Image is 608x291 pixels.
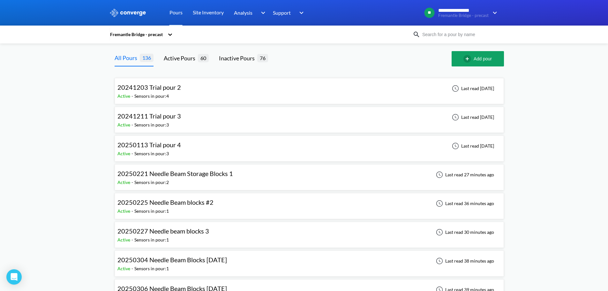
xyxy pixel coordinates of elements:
span: Active [117,122,131,127]
div: Sensors in pour: 1 [134,208,169,215]
span: - [131,122,134,127]
img: downArrow.svg [489,9,499,17]
img: downArrow.svg [257,9,267,17]
span: - [131,266,134,271]
span: 20250227 Needle beam blocks 3 [117,227,209,235]
a: 20241211 Trial pour 3Active-Sensors in pour:3Last read [DATE] [115,114,504,119]
span: Analysis [234,9,252,17]
span: - [131,151,134,156]
div: Sensors in pour: 4 [134,93,169,100]
input: Search for a pour by name [420,31,498,38]
div: Last read 38 minutes ago [432,257,496,265]
div: Sensors in pour: 3 [134,121,169,128]
span: 60 [198,54,209,62]
span: Active [117,180,131,185]
span: 20241203 Trial pour 2 [117,83,181,91]
a: 20250225 Needle Beam blocks #2Active-Sensors in pour:1Last read 36 minutes ago [115,200,504,206]
span: 20250225 Needle Beam blocks #2 [117,198,214,206]
a: 20241203 Trial pour 2Active-Sensors in pour:4Last read [DATE] [115,85,504,91]
span: 136 [140,54,154,62]
a: 20250221 Needle Beam Storage Blocks 1Active-Sensors in pour:2Last read 27 minutes ago [115,172,504,177]
div: Last read [DATE] [448,113,496,121]
div: Sensors in pour: 2 [134,179,169,186]
span: Fremantle Bridge - precast [438,13,489,18]
button: Add pour [452,51,504,66]
span: - [131,93,134,99]
div: Last read 36 minutes ago [432,200,496,207]
span: Active [117,151,131,156]
a: 20250113 Trial pour 4Active-Sensors in pour:3Last read [DATE] [115,143,504,148]
div: Open Intercom Messenger [6,269,22,285]
span: 20250113 Trial pour 4 [117,141,181,149]
span: Active [117,266,131,271]
div: Last read 30 minutes ago [432,228,496,236]
span: 20241211 Trial pour 3 [117,112,181,120]
span: Active [117,208,131,214]
span: - [131,180,134,185]
div: Last read [DATE] [448,85,496,92]
div: Active Pours [164,54,198,63]
img: logo_ewhite.svg [109,9,146,17]
div: Sensors in pour: 3 [134,150,169,157]
img: add-circle-outline.svg [463,55,474,63]
div: Last read 27 minutes ago [432,171,496,179]
a: 20250227 Needle beam blocks 3Active-Sensors in pour:1Last read 30 minutes ago [115,229,504,234]
span: Support [273,9,291,17]
span: Active [117,237,131,242]
span: 20250304 Needle Beam Blocks [DATE] [117,256,227,264]
span: - [131,237,134,242]
img: icon-search.svg [413,31,420,38]
div: Inactive Pours [219,54,257,63]
a: 20250304 Needle Beam Blocks [DATE]Active-Sensors in pour:1Last read 38 minutes ago [115,258,504,263]
div: Fremantle Bridge - precast [109,31,164,38]
img: downArrow.svg [295,9,305,17]
span: - [131,208,134,214]
span: 76 [257,54,268,62]
div: All Pours [115,53,140,62]
span: Active [117,93,131,99]
div: Sensors in pour: 1 [134,236,169,243]
div: Last read [DATE] [448,142,496,150]
span: 20250221 Needle Beam Storage Blocks 1 [117,170,233,177]
div: Sensors in pour: 1 [134,265,169,272]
